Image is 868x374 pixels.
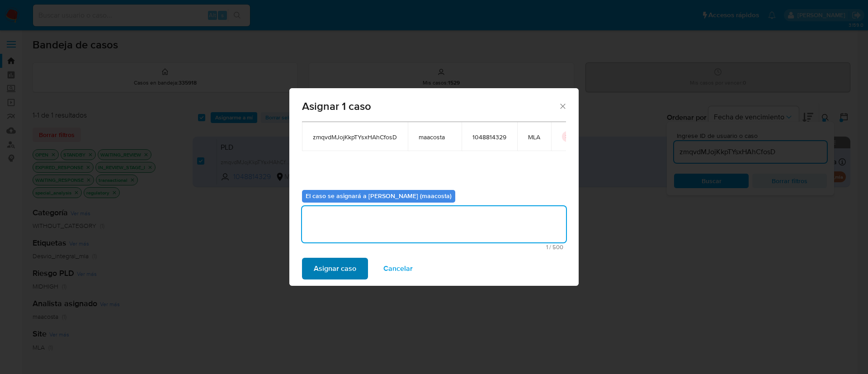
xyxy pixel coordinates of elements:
[383,259,413,279] span: Cancelar
[313,133,397,141] span: zmqvdMJojKkpTYsxHAhCfosD
[419,133,451,141] span: maacosta
[562,131,573,142] button: icon-button
[314,259,356,279] span: Asignar caso
[302,258,368,279] button: Asignar caso
[302,101,558,112] span: Asignar 1 caso
[289,88,579,286] div: assign-modal
[372,258,425,279] button: Cancelar
[558,102,566,110] button: Cerrar ventana
[472,133,506,141] span: 1048814329
[528,133,540,141] span: MLA
[305,244,563,250] span: Máximo 500 caracteres
[306,191,452,200] b: El caso se asignará a [PERSON_NAME] (maacosta)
